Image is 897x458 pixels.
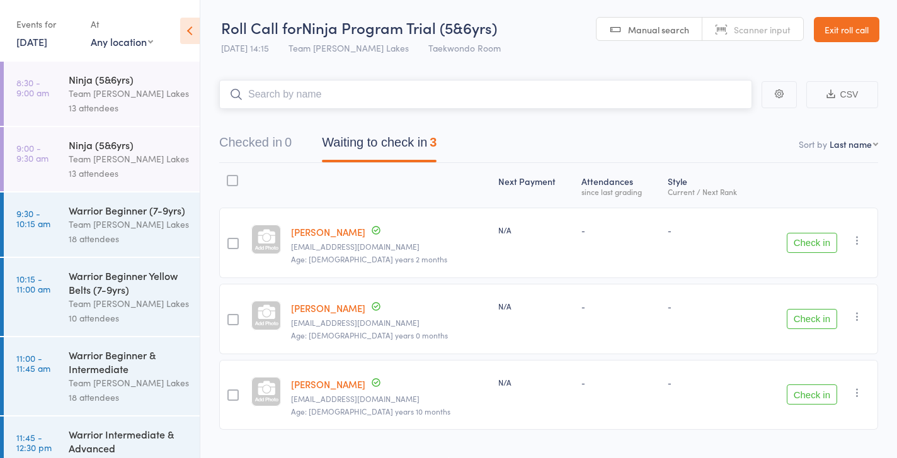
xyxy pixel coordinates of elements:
[69,101,189,115] div: 13 attendees
[291,242,489,251] small: noolie.bilal@hotmail.com
[16,14,78,35] div: Events for
[4,258,200,336] a: 10:15 -11:00 amWarrior Beginner Yellow Belts (7-9yrs)Team [PERSON_NAME] Lakes10 attendees
[291,318,489,327] small: strands.flotsam.1t@icloud.com
[69,86,189,101] div: Team [PERSON_NAME] Lakes
[787,384,837,405] button: Check in
[663,169,760,202] div: Style
[581,377,658,388] div: -
[498,225,571,235] div: N/A
[4,193,200,257] a: 9:30 -10:15 amWarrior Beginner (7-9yrs)Team [PERSON_NAME] Lakes18 attendees
[69,348,189,376] div: Warrior Beginner & Intermediate
[69,203,189,217] div: Warrior Beginner (7-9yrs)
[69,376,189,390] div: Team [PERSON_NAME] Lakes
[668,301,755,311] div: -
[69,152,189,166] div: Team [PERSON_NAME] Lakes
[289,42,409,54] span: Team [PERSON_NAME] Lakes
[16,208,50,228] time: 9:30 - 10:15 am
[285,135,292,149] div: 0
[221,42,269,54] span: [DATE] 14:15
[734,23,791,36] span: Scanner input
[291,254,447,264] span: Age: [DEMOGRAPHIC_DATA] years 2 months
[16,77,49,98] time: 8:30 - 9:00 am
[291,301,365,315] a: [PERSON_NAME]
[581,225,658,235] div: -
[806,81,878,108] button: CSV
[628,23,689,36] span: Manual search
[91,35,153,48] div: Any location
[322,129,437,162] button: Waiting to check in3
[668,187,755,196] div: Current / Next Rank
[428,42,501,54] span: Taekwondo Room
[91,14,153,35] div: At
[4,62,200,126] a: 8:30 -9:00 amNinja (5&6yrs)Team [PERSON_NAME] Lakes13 attendees
[69,296,189,311] div: Team [PERSON_NAME] Lakes
[69,217,189,232] div: Team [PERSON_NAME] Lakes
[814,17,879,42] a: Exit roll call
[4,127,200,191] a: 9:00 -9:30 amNinja (5&6yrs)Team [PERSON_NAME] Lakes13 attendees
[69,72,189,86] div: Ninja (5&6yrs)
[69,427,189,455] div: Warrior Intermediate & Advanced
[581,301,658,311] div: -
[219,80,752,109] input: Search by name
[16,274,50,294] time: 10:15 - 11:00 am
[69,390,189,405] div: 18 attendees
[498,301,571,311] div: N/A
[291,330,448,340] span: Age: [DEMOGRAPHIC_DATA] years 0 months
[291,377,365,391] a: [PERSON_NAME]
[291,394,489,403] small: var_din007@yahoo.co.in
[799,138,827,150] label: Sort by
[16,35,47,48] a: [DATE]
[581,187,658,196] div: since last grading
[787,233,837,253] button: Check in
[69,166,189,181] div: 13 attendees
[69,232,189,246] div: 18 attendees
[830,138,872,150] div: Last name
[16,353,50,373] time: 11:00 - 11:45 am
[291,406,450,416] span: Age: [DEMOGRAPHIC_DATA] years 10 months
[69,138,189,152] div: Ninja (5&6yrs)
[219,129,292,162] button: Checked in0
[69,311,189,325] div: 10 attendees
[498,377,571,388] div: N/A
[576,169,663,202] div: Atten­dances
[787,309,837,329] button: Check in
[4,337,200,415] a: 11:00 -11:45 amWarrior Beginner & IntermediateTeam [PERSON_NAME] Lakes18 attendees
[430,135,437,149] div: 3
[302,17,497,38] span: Ninja Program Trial (5&6yrs)
[16,143,49,163] time: 9:00 - 9:30 am
[668,225,755,235] div: -
[221,17,302,38] span: Roll Call for
[69,269,189,296] div: Warrior Beginner Yellow Belts (7-9yrs)
[493,169,576,202] div: Next Payment
[291,225,365,238] a: [PERSON_NAME]
[668,377,755,388] div: -
[16,432,52,452] time: 11:45 - 12:30 pm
